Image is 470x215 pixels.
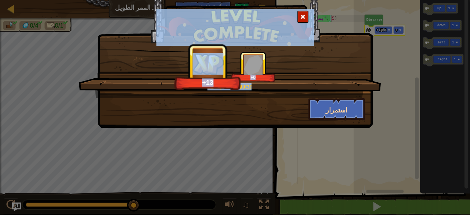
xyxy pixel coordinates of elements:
[177,78,239,87] div: +13
[244,55,263,75] img: reward_icon_gems.png
[308,98,365,120] button: استمرار
[156,9,314,46] img: level_complete.png
[191,51,225,76] img: reward_icon_xp.png
[250,75,256,80] font: +0
[326,105,347,115] font: استمرار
